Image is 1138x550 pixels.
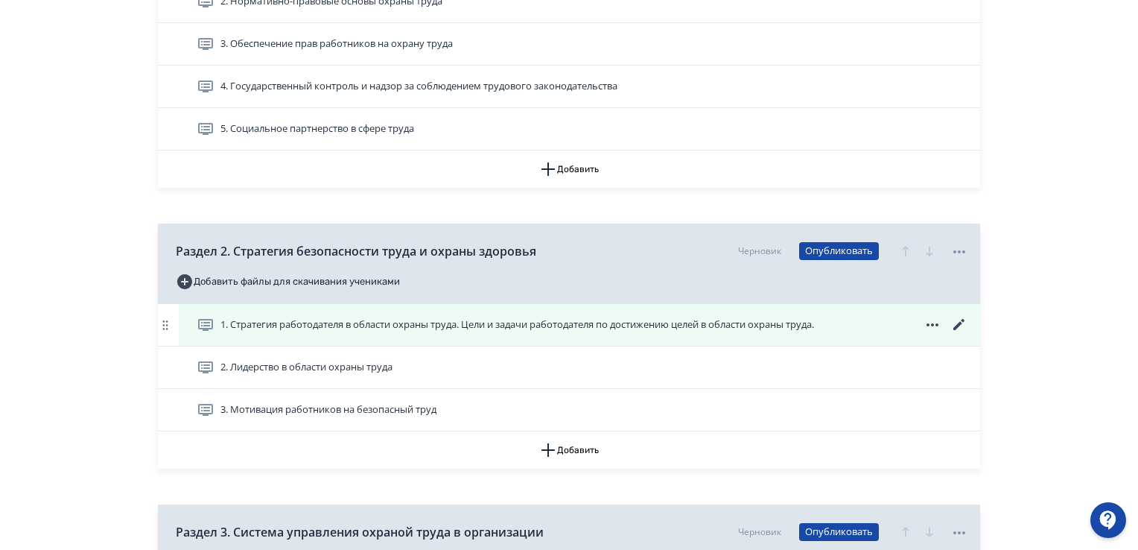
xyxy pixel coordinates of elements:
span: 3. Обеспечение прав работников на охрану труда [220,37,453,51]
div: 1. Стратегия работодателя в области охраны труда. Цели и задачи работодателя по достижению целей ... [158,304,980,347]
div: 4. Государственный контроль и надзор за соблюдением трудового законодательства [158,66,980,108]
span: 5. Социальное партнерство в сфере труда [220,121,414,136]
div: 2. Лидерство в области охраны труда [158,347,980,389]
span: 4. Государственный контроль и надзор за соблюдением трудового законодательства [220,79,617,94]
span: Раздел 2. Стратегия безопасности труда и охраны здоровья [176,242,536,260]
button: Добавить файлы для скачивания учениками [176,270,400,294]
span: 1. Стратегия работодателя в области охраны труда. Цели и задачи работодателя по достижению целей ... [220,317,814,332]
button: Опубликовать [799,242,879,260]
span: 3. Мотивация работников на безопасный труд [220,402,436,417]
span: 2. Лидерство в области охраны труда [220,360,392,375]
button: Опубликовать [799,523,879,541]
button: Добавить [158,151,980,188]
div: 3. Мотивация работников на безопасный труд [158,389,980,432]
span: Раздел 3. Система управления охраной труда в организации [176,523,544,541]
div: Черновик [738,244,781,258]
div: Черновик [738,525,781,539]
div: 3. Обеспечение прав работников на охрану труда [158,23,980,66]
button: Добавить [158,432,980,469]
div: 5. Социальное партнерство в сфере труда [158,108,980,151]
